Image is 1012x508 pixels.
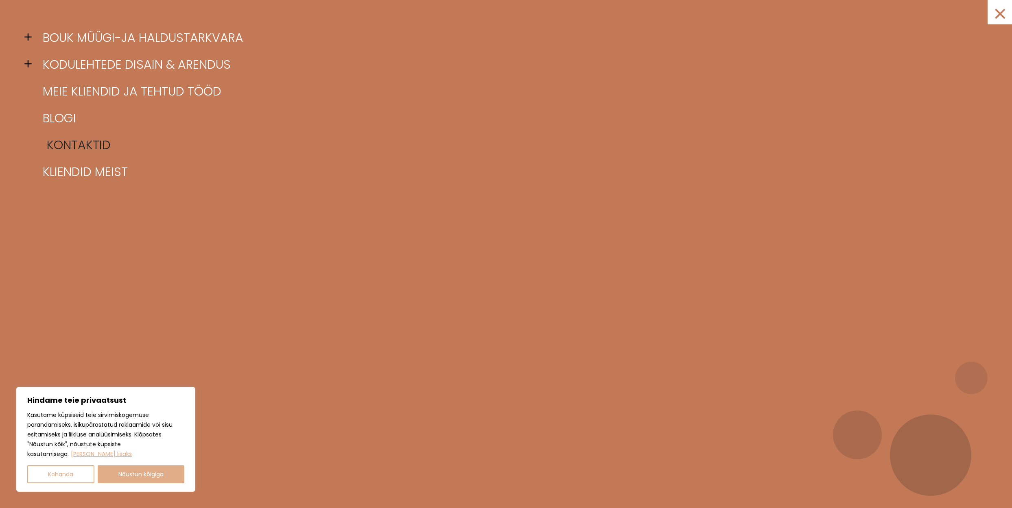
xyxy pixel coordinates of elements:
[41,132,992,158] a: Kontaktid
[98,465,185,483] button: Nõustun kõigiga
[37,51,988,78] a: Kodulehtede disain & arendus
[37,158,988,185] a: Kliendid meist
[27,395,184,405] p: Hindame teie privaatsust
[27,410,184,459] p: Kasutame küpsiseid teie sirvimiskogemuse parandamiseks, isikupärastatud reklaamide või sisu esita...
[37,78,988,105] a: Meie kliendid ja tehtud tööd
[27,465,94,483] button: Kohanda
[37,105,988,132] a: Blogi
[70,449,132,458] a: Loe lisaks
[37,24,988,51] a: BOUK müügi-ja haldustarkvara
